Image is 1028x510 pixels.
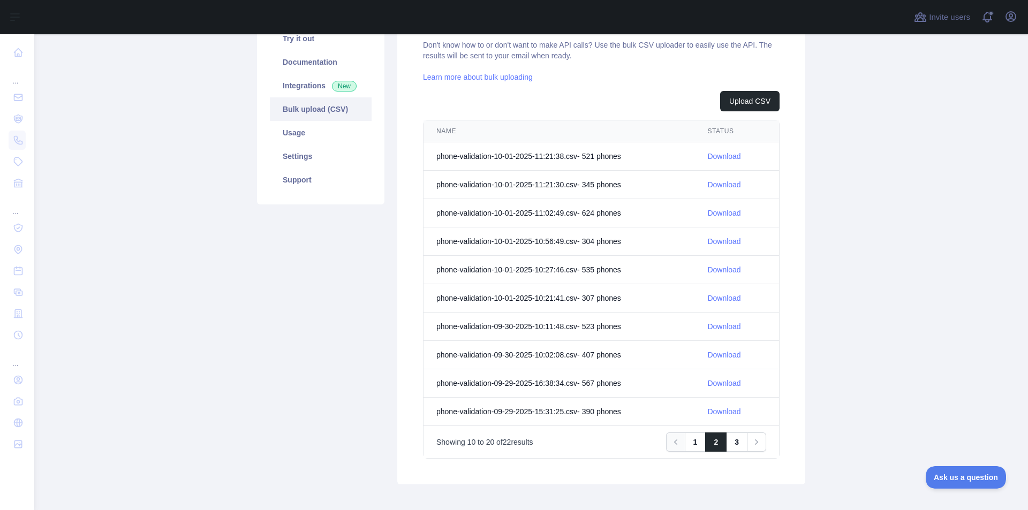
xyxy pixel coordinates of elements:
td: phone-validation-10-01-2025-10:56:49.csv - 304 phone s [424,227,694,256]
div: ... [9,347,26,368]
a: Download [707,265,740,274]
td: phone-validation-09-29-2025-15:31:25.csv - 390 phone s [424,398,694,426]
a: Download [707,294,740,302]
a: Download [707,180,740,189]
a: Download [707,152,740,161]
span: New [332,81,357,92]
a: Learn more about bulk uploading [423,73,533,81]
a: Download [707,351,740,359]
a: 1 [685,432,706,452]
td: phone-validation-10-01-2025-10:21:41.csv - 307 phone s [424,284,694,313]
a: Download [707,237,740,246]
a: Documentation [270,50,372,74]
span: 22 [503,438,511,446]
td: phone-validation-09-29-2025-16:38:34.csv - 567 phone s [424,369,694,398]
nav: Pagination [666,432,766,452]
td: phone-validation-09-30-2025-10:02:08.csv - 407 phone s [424,341,694,369]
a: Download [707,379,740,387]
a: Try it out [270,27,372,50]
span: Invite users [929,11,970,24]
td: phone-validation-10-01-2025-10:27:46.csv - 535 phone s [424,256,694,284]
p: Showing to of results [436,437,533,447]
a: 3 [726,432,747,452]
td: phone-validation-09-30-2025-10:11:48.csv - 523 phone s [424,313,694,341]
a: Integrations New [270,74,372,97]
td: phone-validation-10-01-2025-11:21:38.csv - 521 phone s [424,142,694,171]
td: phone-validation-10-01-2025-11:02:49.csv - 624 phone s [424,199,694,227]
a: Usage [270,121,372,144]
div: Don't know how to or don't want to make API calls? Use the bulk CSV uploader to easily use the AP... [423,40,780,459]
iframe: Toggle Customer Support [926,466,1007,489]
button: Invite users [912,9,972,26]
div: ... [9,64,26,86]
a: Download [707,322,740,331]
span: 10 [467,438,476,446]
a: Download [707,407,740,416]
a: Bulk upload (CSV) [270,97,372,121]
div: ... [9,195,26,216]
th: STATUS [694,120,779,142]
button: Upload CSV [720,91,780,111]
a: 2 [705,432,727,452]
a: Settings [270,144,372,168]
td: phone-validation-10-01-2025-11:21:30.csv - 345 phone s [424,171,694,199]
th: NAME [424,120,694,142]
span: 20 [486,438,495,446]
a: Support [270,168,372,192]
a: Download [707,209,740,217]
